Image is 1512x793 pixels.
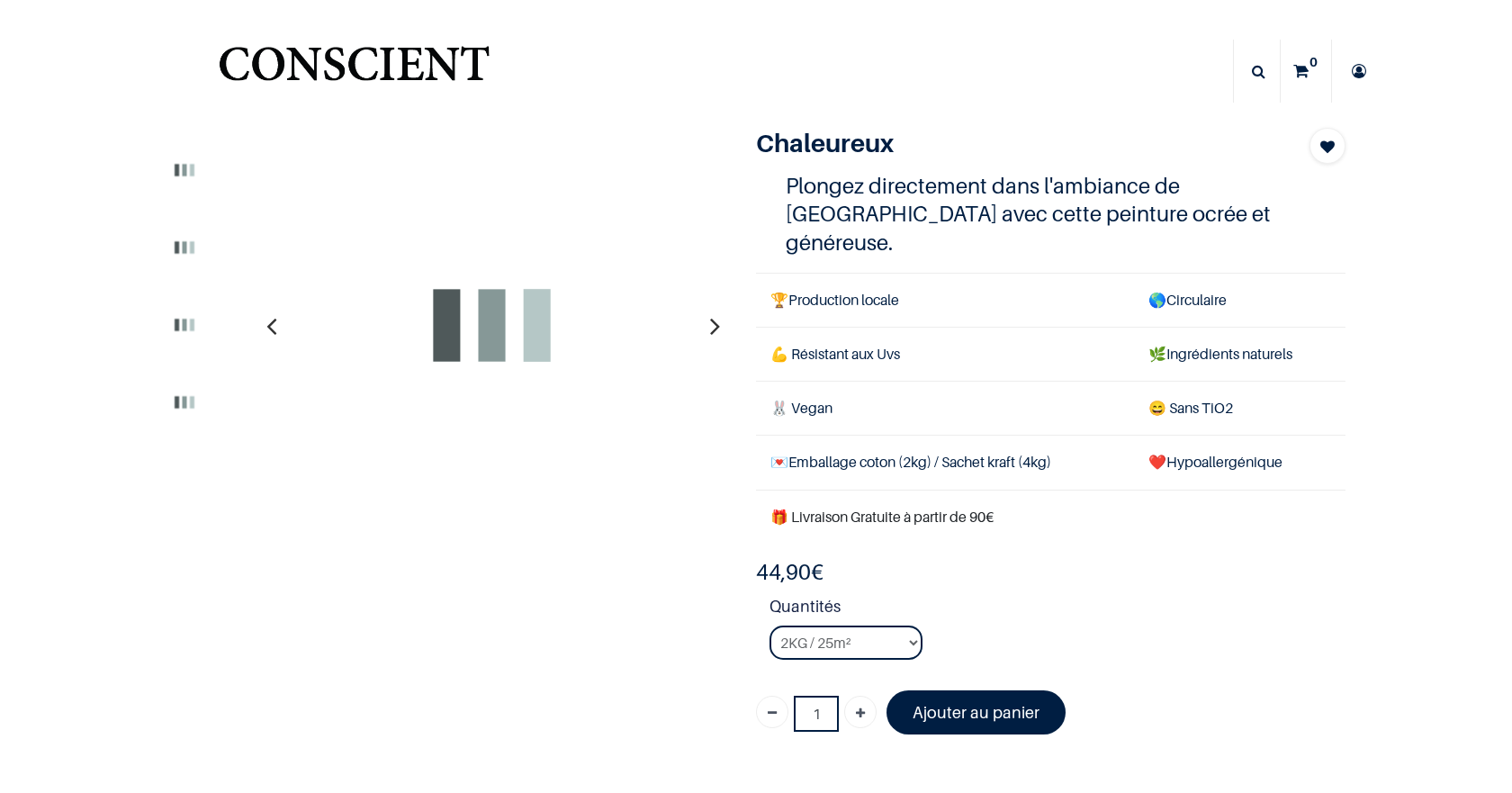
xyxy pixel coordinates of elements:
span: 🌿 [1148,345,1166,363]
h1: Chaleureux [756,128,1257,158]
img: Product image [294,128,690,524]
h4: Plongez directement dans l'ambiance de [GEOGRAPHIC_DATA] avec cette peinture ocrée et généreuse. [786,172,1317,257]
img: Conscient [215,36,493,107]
a: Ajouter au panier [886,690,1066,734]
td: Production locale [756,273,1134,327]
a: Logo of Conscient [215,36,493,107]
span: 😄 S [1148,399,1177,417]
td: ans TiO2 [1134,382,1345,436]
td: ❤️Hypoallergénique [1134,436,1345,490]
img: Product image [151,369,218,436]
td: Ingrédients naturels [1134,327,1345,381]
span: 🏆 [770,291,788,309]
img: Product image [151,292,218,358]
span: Add to wishlist [1320,136,1335,158]
a: Ajouter [844,696,877,728]
a: Supprimer [756,696,788,728]
a: 0 [1281,40,1331,103]
font: 🎁 Livraison Gratuite à partir de 90€ [770,508,994,526]
span: 44,90 [756,559,811,585]
b: € [756,559,823,585]
sup: 0 [1305,53,1322,71]
button: Add to wishlist [1309,128,1345,164]
span: 🐰 Vegan [770,399,832,417]
img: Product image [151,137,218,203]
td: Emballage coton (2kg) / Sachet kraft (4kg) [756,436,1134,490]
span: 💌 [770,453,788,471]
font: Ajouter au panier [913,703,1039,722]
td: Circulaire [1134,273,1345,327]
span: 💪 Résistant aux Uvs [770,345,900,363]
span: 🌎 [1148,291,1166,309]
strong: Quantités [769,594,1345,626]
img: Product image [151,214,218,281]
